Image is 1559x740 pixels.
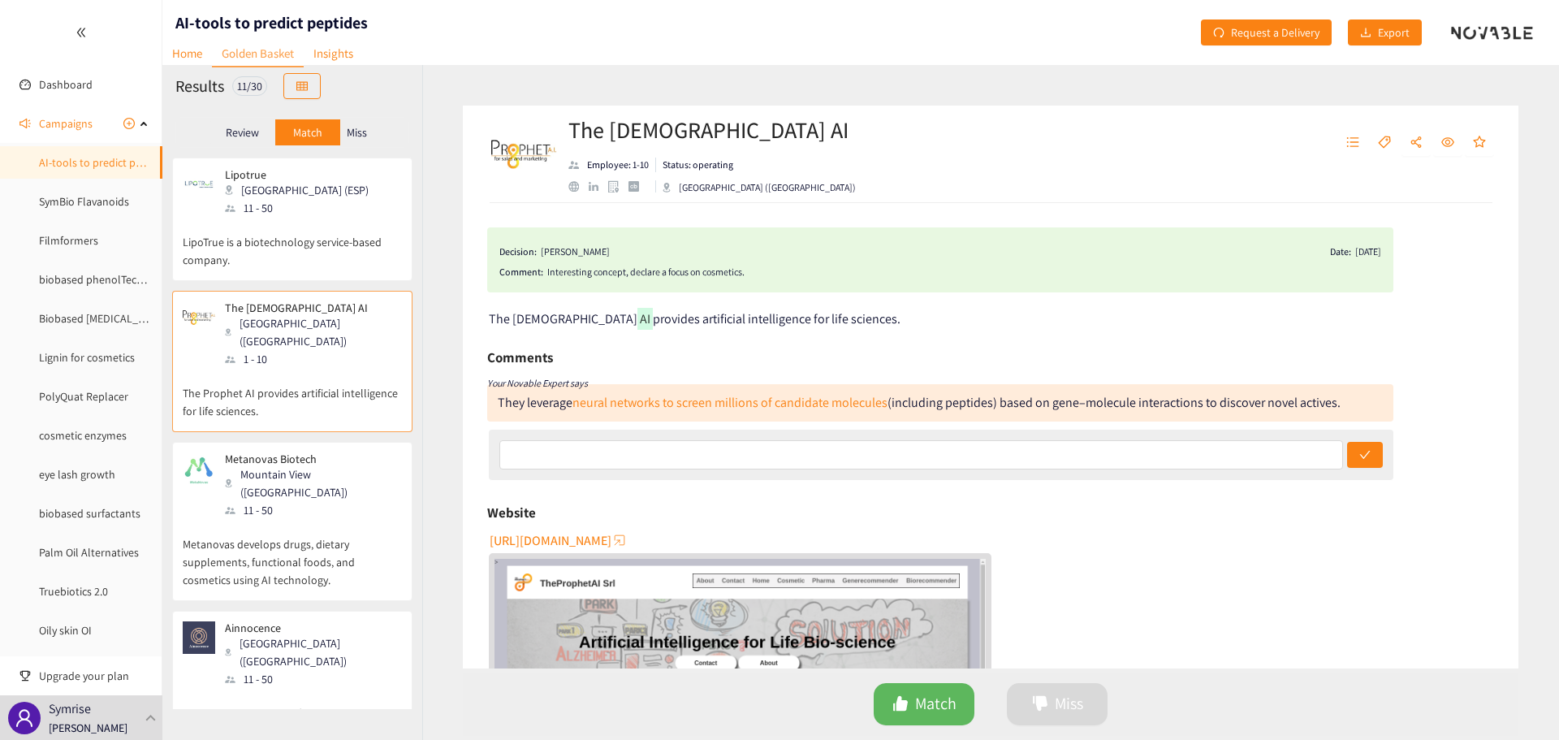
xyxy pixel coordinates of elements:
[541,244,610,260] div: [PERSON_NAME]
[1410,136,1423,150] span: share-alt
[183,168,215,201] img: Snapshot of the company's website
[183,301,215,334] img: Snapshot of the company's website
[225,670,400,688] div: 11 - 50
[568,158,656,172] li: Employees
[663,158,733,172] p: Status: operating
[225,634,400,670] div: [GEOGRAPHIC_DATA] ([GEOGRAPHIC_DATA])
[1294,565,1559,740] iframe: Chat Widget
[162,41,212,66] a: Home
[489,310,637,327] span: The [DEMOGRAPHIC_DATA]
[628,181,649,192] a: crunchbase
[293,126,322,139] p: Match
[1378,136,1391,150] span: tag
[1347,442,1383,468] button: check
[183,519,402,589] p: Metanovas develops drugs, dietary supplements, functional foods, and cosmetics using AI technology.
[225,199,378,217] div: 11 - 50
[487,377,588,389] i: Your Novable Expert says
[490,530,611,551] span: [URL][DOMAIN_NAME]
[608,180,628,193] a: google maps
[225,621,391,634] p: Ainnocence
[1441,136,1454,150] span: eye
[1032,695,1048,714] span: dislike
[225,501,400,519] div: 11 - 50
[225,314,400,350] div: [GEOGRAPHIC_DATA] ([GEOGRAPHIC_DATA])
[304,41,363,66] a: Insights
[39,584,108,599] a: Truebiotics 2.0
[1465,130,1494,156] button: star
[296,80,308,93] span: table
[232,76,267,96] div: 11 / 30
[587,158,649,172] p: Employee: 1-10
[1330,244,1351,260] span: Date:
[572,394,887,411] a: neural networks to screen millions of candidate molecules
[915,691,957,716] span: Match
[1359,449,1371,462] span: check
[663,180,856,195] div: [GEOGRAPHIC_DATA] ([GEOGRAPHIC_DATA])
[1348,19,1422,45] button: downloadExport
[653,310,900,327] span: provides artificial intelligence for life sciences.
[1346,136,1359,150] span: unordered-list
[1473,136,1486,150] span: star
[568,114,856,146] h2: The [DEMOGRAPHIC_DATA] AI
[39,272,176,287] a: biobased phenolTechnology
[283,73,321,99] button: table
[1201,19,1332,45] button: redoRequest a Delivery
[499,244,537,260] span: Decision:
[568,181,589,192] a: website
[589,182,608,192] a: linkedin
[49,699,91,719] p: Symrise
[175,11,368,34] h1: AI-tools to predict peptides
[490,527,628,553] button: [URL][DOMAIN_NAME]
[226,126,259,139] p: Review
[1213,27,1224,40] span: redo
[39,311,166,326] a: Biobased [MEDICAL_DATA]
[1055,691,1083,716] span: Miss
[1231,24,1319,41] span: Request a Delivery
[499,264,543,280] span: Comment:
[39,428,127,443] a: cosmetic enzymes
[39,77,93,92] a: Dashboard
[225,452,391,465] p: Metanovas Biotech
[637,308,653,330] mark: AI
[15,708,34,728] span: user
[39,389,128,404] a: PolyQuat Replacer
[1370,130,1399,156] button: tag
[39,350,135,365] a: Lignin for cosmetics
[225,350,400,368] div: 1 - 10
[225,301,391,314] p: The [DEMOGRAPHIC_DATA] AI
[347,126,367,139] p: Miss
[1360,27,1371,40] span: download
[123,118,135,129] span: plus-circle
[39,107,93,140] span: Campaigns
[498,394,1341,411] div: They leverage (including peptides) based on gene–molecule interactions to discover novel actives.
[1355,244,1381,260] div: [DATE]
[874,683,974,725] button: likeMatch
[1401,130,1431,156] button: share-alt
[76,27,87,38] span: double-left
[1007,683,1108,725] button: dislikeMiss
[39,194,129,209] a: SymBio Flavanoids
[39,467,115,482] a: eye lash growth
[19,670,31,682] span: trophy
[39,623,92,638] a: Oily skin OI
[39,545,139,560] a: Palm Oil Alternatives
[487,345,553,370] h6: Comments
[39,233,98,248] a: Filmformers
[183,452,215,485] img: Snapshot of the company's website
[1433,130,1462,156] button: eye
[212,41,304,67] a: Golden Basket
[491,122,556,187] img: Company Logo
[892,695,909,714] span: like
[547,264,1381,280] div: Interesting concept, declare a focus on cosmetics.
[39,155,171,170] a: AI-tools to predict peptides
[1378,24,1410,41] span: Export
[225,168,369,181] p: Lipotrue
[19,118,31,129] span: sound
[225,465,400,501] div: Mountain View ([GEOGRAPHIC_DATA])
[656,158,733,172] li: Status
[225,181,378,199] div: [GEOGRAPHIC_DATA] (ESP)
[1338,130,1367,156] button: unordered-list
[39,506,140,521] a: biobased surfactants
[49,719,127,737] p: [PERSON_NAME]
